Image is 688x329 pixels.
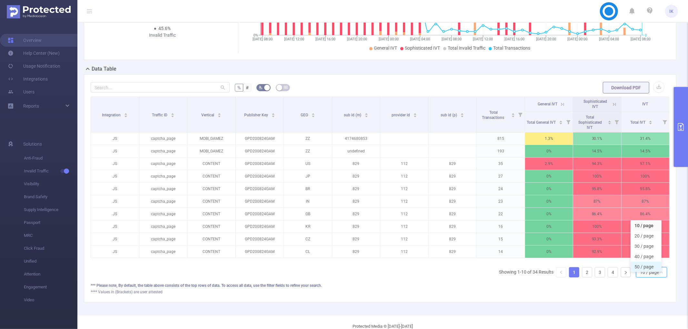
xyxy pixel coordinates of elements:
span: General IVT [374,45,397,51]
p: 14 [477,246,525,258]
p: CONTENT [187,220,235,233]
p: GPD200824GAM [236,132,284,145]
i: icon: caret-up [649,120,652,121]
tspan: [DATE] 04:00 [410,37,430,41]
div: Sort [171,112,174,116]
p: 24 [477,183,525,195]
tspan: [DATE] 08:00 [253,37,273,41]
p: 112 [380,233,428,245]
p: JS [91,233,139,245]
i: icon: caret-down [413,115,417,117]
p: captcha_page [139,132,187,145]
h2: Data Table [92,65,116,73]
p: GPD200824GAM [236,158,284,170]
div: Sort [217,112,221,116]
li: 50 / page [631,262,662,272]
div: Sort [460,112,464,116]
tspan: [DATE] 12:00 [473,37,493,41]
p: 112 [380,195,428,208]
p: 0% [525,183,573,195]
i: icon: caret-up [218,112,221,114]
p: 14.5% [573,145,621,157]
i: icon: caret-up [461,112,464,114]
p: GPD200824GAM [236,208,284,220]
a: 2 [582,267,592,277]
span: sub id (m) [344,113,362,117]
p: 93.3% [622,233,670,245]
span: 45.6% [159,26,171,31]
p: 0% [525,145,573,157]
li: 10 / page [631,220,662,231]
p: GPD200824GAM [236,233,284,245]
p: JS [91,158,139,170]
p: 93.3% [573,233,621,245]
p: MOBI_GAMEZ [187,145,235,157]
span: Attention [24,268,77,281]
li: 40 / page [631,251,662,262]
li: 20 / page [631,231,662,241]
p: BR [284,183,332,195]
span: Supply Intelligence [24,203,77,216]
p: 829 [332,246,380,258]
tspan: [DATE] 04:00 [599,37,619,41]
p: 95.8% [573,183,621,195]
p: IN [284,195,332,208]
tspan: [DATE] 00:00 [378,37,398,41]
p: 15 [477,233,525,245]
i: icon: caret-up [311,112,315,114]
p: 0% [525,195,573,208]
div: Sort [559,120,563,123]
p: 829 [332,208,380,220]
span: MRC [24,229,77,242]
div: **** Values in (Brackets) are user attested [91,289,670,295]
p: 829 [429,195,477,208]
p: CONTENT [187,233,235,245]
p: 0% [525,220,573,233]
p: 829 [332,220,380,233]
p: 100% [573,220,621,233]
p: 829 [429,233,477,245]
p: GPD200824GAM [236,170,284,182]
li: 3 [595,267,605,277]
span: Unified [24,255,77,268]
p: CONTENT [187,158,235,170]
p: GPD200824GAM [236,183,284,195]
span: # [246,85,249,90]
p: undefined [332,145,380,157]
span: Vertical [201,113,215,117]
div: Sort [511,112,515,116]
i: icon: table [284,85,288,89]
p: 0% [525,170,573,182]
p: GPD200824GAM [236,220,284,233]
li: 1 [569,267,579,277]
span: Total Sophisticated IVT [578,115,602,130]
tspan: 0 [645,33,647,37]
i: icon: caret-up [171,112,174,114]
p: 2.9% [525,158,573,170]
div: 10 / page [640,267,659,277]
p: ZZ [284,132,332,145]
div: Sort [608,120,612,123]
p: 829 [332,195,380,208]
p: 829 [429,208,477,220]
i: icon: right [624,271,628,275]
p: 22 [477,208,525,220]
div: Sort [364,112,368,116]
i: Filter menu [564,111,573,132]
span: Click Fraud [24,242,77,255]
i: icon: left [559,270,563,274]
p: captcha_page [139,233,187,245]
span: Anti-Fraud [24,152,77,165]
i: icon: caret-down [171,115,174,117]
span: Integration [102,113,122,117]
tspan: [DATE] 16:00 [315,37,335,41]
i: icon: caret-down [461,115,464,117]
p: 27 [477,170,525,182]
span: Traffic ID [152,113,168,117]
p: 0% [525,246,573,258]
p: 829 [429,183,477,195]
a: Integrations [8,73,48,85]
p: captcha_page [139,158,187,170]
p: 30.1% [573,132,621,145]
p: JS [91,208,139,220]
